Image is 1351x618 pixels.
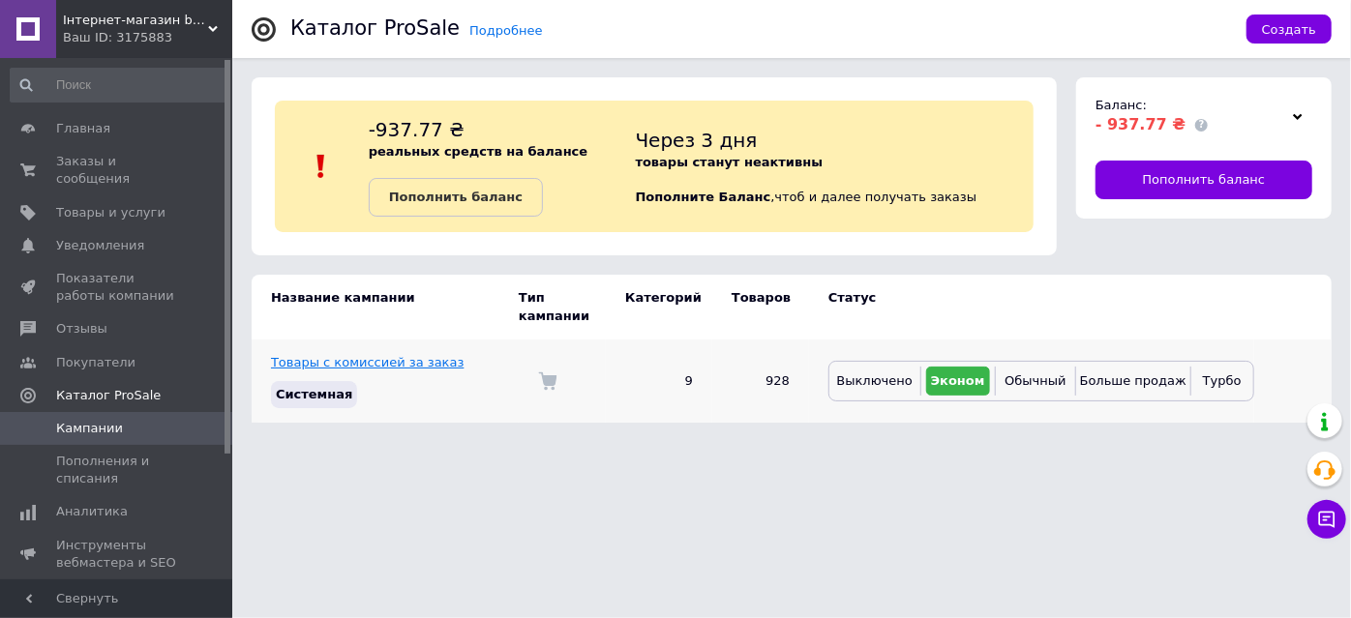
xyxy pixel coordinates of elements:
b: Пополните Баланс [636,190,771,204]
span: Заказы и сообщения [56,153,179,188]
button: Больше продаж [1081,367,1186,396]
span: Аналитика [56,503,128,520]
button: Чат с покупателем [1307,500,1346,539]
td: Категорий [606,275,712,338]
span: Через 3 дня [636,129,758,152]
button: Обычный [1001,367,1070,396]
span: Покупатели [56,354,135,371]
span: Системная [276,387,352,401]
span: Інтернет-магазин bags_shop [63,12,208,29]
span: Каталог ProSale [56,387,161,404]
div: , чтоб и далее получать заказы [636,116,1034,217]
span: Баланс: [1096,98,1147,112]
button: Выключено [834,367,916,396]
span: Товары и услуги [56,204,165,221]
span: Турбо [1203,373,1242,388]
a: Пополнить баланс [1096,161,1312,199]
b: реальных средств на балансе [369,144,588,159]
span: Пополнить баланс [1143,171,1266,189]
span: - 937.77 ₴ [1096,115,1186,133]
img: Комиссия за заказ [538,371,557,391]
span: Обычный [1005,373,1066,388]
span: Создать [1262,22,1316,37]
span: Отзывы [56,320,107,338]
a: Пополнить баланс [369,178,543,217]
div: Ваш ID: 3175883 [63,29,232,46]
span: -937.77 ₴ [369,118,465,141]
a: Подробнее [469,23,542,38]
span: Эконом [931,373,985,388]
span: Показатели работы компании [56,270,179,305]
button: Эконом [926,367,990,396]
td: 928 [712,339,809,423]
button: Турбо [1196,367,1248,396]
span: Инструменты вебмастера и SEO [56,537,179,572]
td: Товаров [712,275,809,338]
td: Статус [809,275,1254,338]
td: Тип кампании [519,275,606,338]
span: Пополнения и списания [56,453,179,487]
a: Товары с комиссией за заказ [271,355,464,369]
div: Каталог ProSale [290,18,460,39]
span: Выключено [837,373,913,388]
span: Кампании [56,420,123,437]
button: Создать [1246,15,1332,44]
td: 9 [606,339,712,423]
img: :exclamation: [307,152,336,181]
span: Главная [56,120,110,137]
b: Пополнить баланс [389,190,523,204]
td: Название кампании [252,275,519,338]
span: Уведомления [56,237,144,254]
input: Поиск [10,68,228,103]
b: товары станут неактивны [636,155,824,169]
span: Больше продаж [1080,373,1186,388]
